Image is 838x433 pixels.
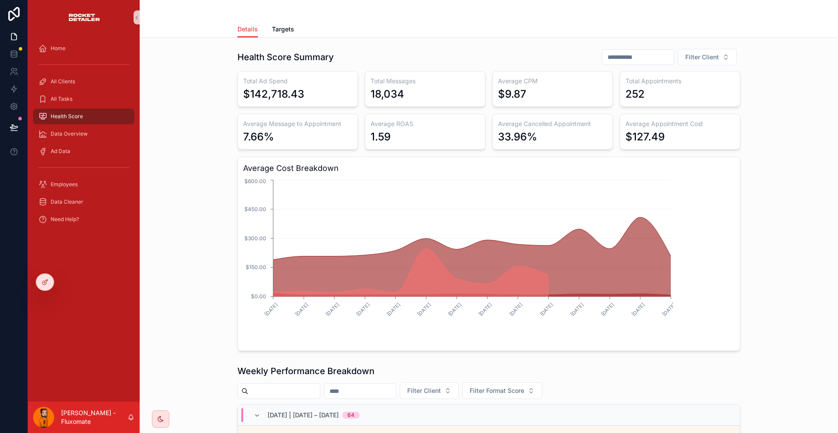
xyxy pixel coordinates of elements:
[407,386,441,395] span: Filter Client
[51,181,78,188] span: Employees
[498,119,607,128] h3: Average Cancelled Appointment
[371,77,480,85] h3: Total Messages
[416,302,432,317] text: [DATE]
[539,302,554,317] text: [DATE]
[51,113,83,120] span: Health Score
[630,302,646,317] text: [DATE]
[400,382,459,399] button: Select Button
[51,148,70,155] span: Ad Data
[600,302,615,317] text: [DATE]
[678,49,737,65] button: Select Button
[294,302,309,317] text: [DATE]
[272,25,294,34] span: Targets
[498,77,607,85] h3: Average CPM
[51,198,83,205] span: Data Cleaner
[447,302,463,317] text: [DATE]
[33,41,134,56] a: Home
[347,412,354,419] div: 64
[508,302,524,317] text: [DATE]
[244,178,266,184] tspan: $600.00
[625,119,735,128] h3: Average Appointment Cost
[243,119,352,128] h3: Average Message to Appointment
[33,74,134,89] a: All Clients
[324,302,340,317] text: [DATE]
[685,53,719,61] span: Filter Client
[33,143,134,159] a: Ad Data
[625,87,645,101] div: 252
[51,78,75,85] span: All Clients
[51,95,72,102] span: All Tasks
[272,21,294,39] a: Targets
[470,386,524,395] span: Filter Format Score
[251,293,266,300] tspan: $0.00
[28,35,140,237] div: scrollable content
[243,77,352,85] h3: Total Ad Spend
[625,130,665,144] div: $127.49
[371,87,404,101] div: 18,034
[462,382,542,399] button: Select Button
[51,45,65,52] span: Home
[661,302,677,317] text: [DATE]
[268,411,339,419] span: [DATE] | [DATE] – [DATE]
[237,21,258,38] a: Details
[68,10,100,24] img: App logo
[33,194,134,210] a: Data Cleaner
[263,302,279,317] text: [DATE]
[237,51,334,63] h1: Health Score Summary
[371,119,480,128] h3: Average ROAS
[244,235,266,242] tspan: $300.00
[243,87,304,101] div: $142,718.43
[386,302,402,317] text: [DATE]
[371,130,391,144] div: 1.59
[246,264,266,270] tspan: $150.00
[61,409,127,426] p: [PERSON_NAME] - Fluxomate
[33,109,134,124] a: Health Score
[243,130,274,144] div: 7.66%
[243,178,735,345] div: chart
[244,206,266,212] tspan: $450.00
[51,130,88,137] span: Data Overview
[569,302,585,317] text: [DATE]
[477,302,493,317] text: [DATE]
[498,87,526,101] div: $9.87
[33,126,134,142] a: Data Overview
[237,25,258,34] span: Details
[33,177,134,192] a: Employees
[33,91,134,107] a: All Tasks
[625,77,735,85] h3: Total Appointments
[237,365,374,377] h1: Weekly Performance Breakdown
[498,130,537,144] div: 33.96%
[355,302,371,317] text: [DATE]
[243,162,735,174] h3: Average Cost Breakdown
